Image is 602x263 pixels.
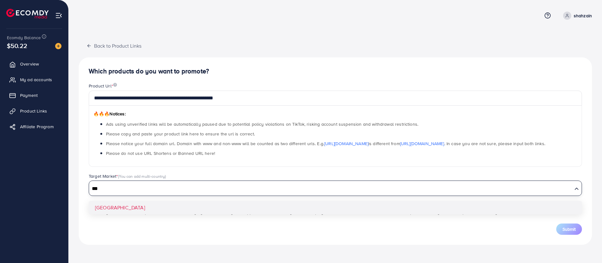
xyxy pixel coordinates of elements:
span: Payment [20,92,38,98]
span: Submit [562,226,576,232]
label: Product Url [89,83,117,89]
a: shahzain [561,12,592,20]
input: Search for option [90,184,572,194]
span: Overview [20,61,39,67]
li: [GEOGRAPHIC_DATA] [89,201,582,214]
a: Payment [5,89,64,102]
img: menu [55,12,62,19]
a: [URL][DOMAIN_NAME] [400,140,444,147]
span: $50.22 [7,41,27,50]
span: Product Links [20,108,47,114]
button: Submit [556,224,582,235]
span: Ecomdy Balance [7,34,41,41]
span: Please notice your full domain url. Domain with www and non-www will be counted as two different ... [106,140,545,147]
iframe: Chat [575,235,597,258]
span: 🔥🔥🔥 [93,111,109,117]
img: logo [6,9,49,18]
span: Please copy and paste your product link here to ensure the url is correct. [106,131,255,137]
h4: Which products do you want to promote? [89,67,582,75]
div: Search for option [89,181,582,196]
label: Target Market [89,173,166,179]
span: (You can add multi-country) [118,173,166,179]
a: Affiliate Program [5,120,64,133]
a: My ad accounts [5,73,64,86]
a: Overview [5,58,64,70]
a: Product Links [5,105,64,117]
img: image [113,83,117,87]
img: image [55,43,61,49]
p: shahzain [574,12,592,19]
span: Ads using unverified links will be automatically paused due to potential policy violations on Tik... [106,121,418,127]
span: Notices: [93,111,126,117]
span: Affiliate Program [20,124,54,130]
span: My ad accounts [20,76,52,83]
a: [URL][DOMAIN_NAME] [324,140,368,147]
button: Back to Product Links [79,39,149,52]
span: Please do not use URL Shortens or Banned URL here! [106,150,215,156]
